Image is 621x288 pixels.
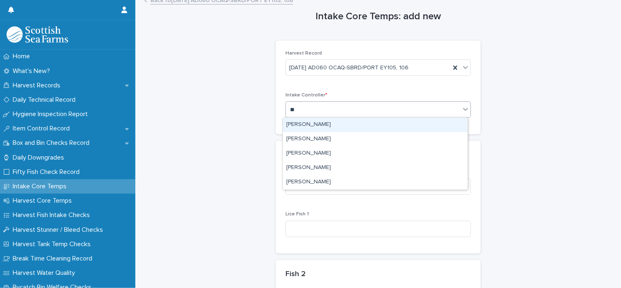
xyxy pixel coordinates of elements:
p: Hygiene Inspection Report [9,110,94,118]
p: Box and Bin Checks Record [9,139,96,147]
p: Harvest Stunner / Bleed Checks [9,226,110,234]
p: Harvest Core Temps [9,197,78,205]
p: Harvest Records [9,82,67,89]
p: Harvest Water Quality [9,269,82,277]
p: Item Control Record [9,125,76,133]
span: Intake Controller [285,93,327,98]
p: What's New? [9,67,57,75]
h2: Fish 2 [285,270,306,279]
h1: Intake Core Temps: add new [276,11,481,23]
div: ionel Stoica [283,132,468,146]
span: Harvest Record [285,51,322,56]
p: Harvest Tank Temp Checks [9,240,97,248]
img: mMrefqRFQpe26GRNOUkG [7,26,68,43]
div: Fiona McCann [283,118,468,132]
p: Home [9,53,37,60]
span: Lice Fish 1 [285,212,309,217]
p: Harvest Fish Intake Checks [9,211,96,219]
div: Piotr Sobieraj [283,161,468,175]
p: Intake Core Temps [9,183,73,190]
p: Fifty Fish Check Record [9,168,86,176]
div: Siobhan Murray [283,175,468,190]
span: [DATE] AD060 OCAQ-SBRD/PORT EY105, 106 [289,64,409,72]
div: Ionel Stoica [283,146,468,161]
p: Daily Downgrades [9,154,71,162]
p: Break Time Cleaning Record [9,255,99,263]
p: Daily Technical Record [9,96,82,104]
